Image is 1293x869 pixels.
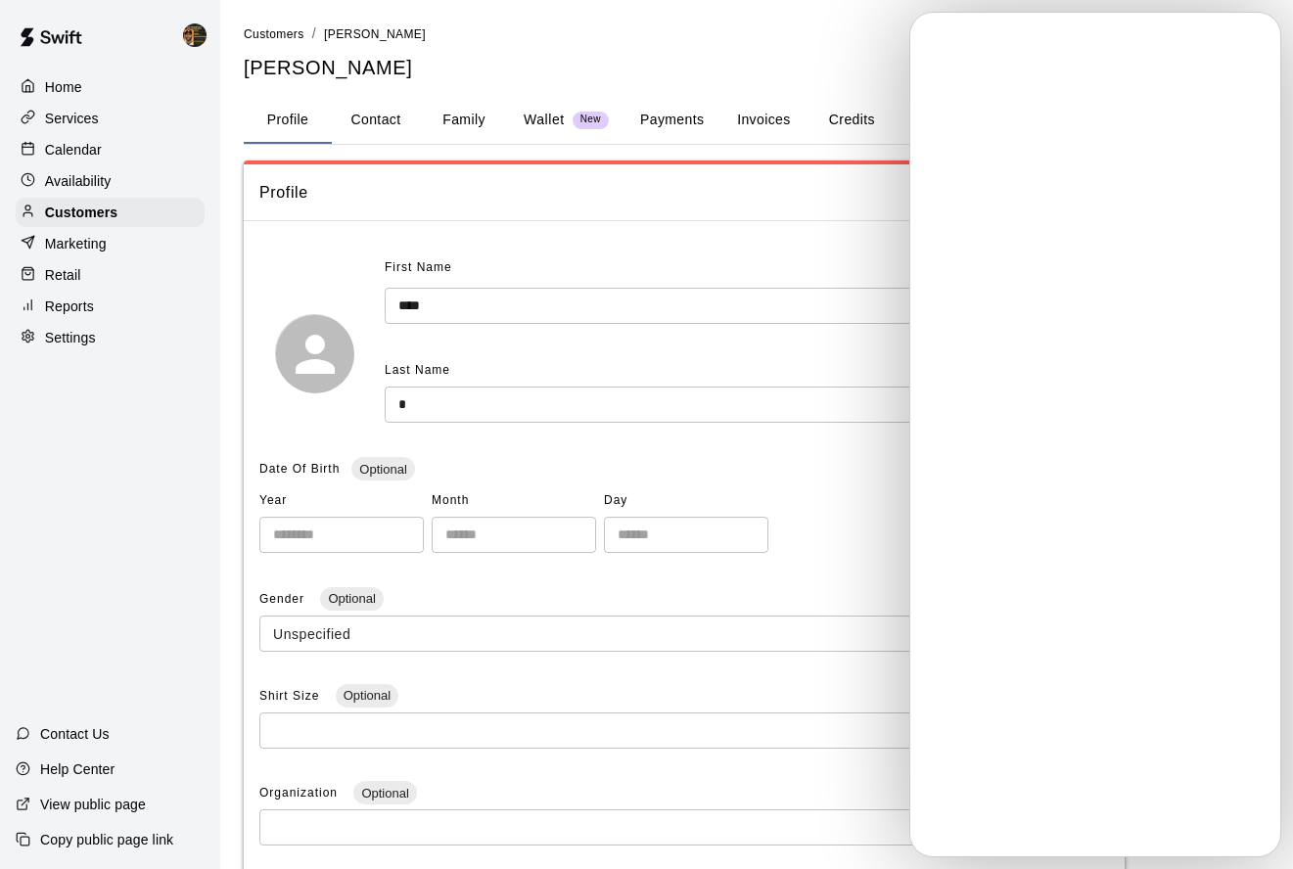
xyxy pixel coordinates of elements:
[45,140,102,160] p: Calendar
[719,97,808,144] button: Invoices
[40,795,146,814] p: View public page
[420,97,508,144] button: Family
[324,27,426,41] span: [PERSON_NAME]
[16,229,205,258] a: Marketing
[432,485,596,517] span: Month
[40,830,173,849] p: Copy public page link
[244,97,1270,144] div: basic tabs example
[45,297,94,316] p: Reports
[16,260,205,290] a: Retail
[351,462,414,477] span: Optional
[16,198,205,227] a: Customers
[45,328,96,347] p: Settings
[332,97,420,144] button: Contact
[259,485,424,517] span: Year
[45,203,117,222] p: Customers
[259,786,342,800] span: Organization
[604,485,768,517] span: Day
[259,462,340,476] span: Date Of Birth
[259,180,1109,206] span: Profile
[45,109,99,128] p: Services
[16,135,205,164] a: Calendar
[573,114,609,126] span: New
[320,591,383,606] span: Optional
[45,77,82,97] p: Home
[16,72,205,102] a: Home
[45,171,112,191] p: Availability
[808,97,896,144] button: Credits
[244,27,304,41] span: Customers
[40,724,110,744] p: Contact Us
[179,16,220,55] div: Francisco Gracesqui
[259,592,308,606] span: Gender
[45,234,107,253] p: Marketing
[624,97,719,144] button: Payments
[353,786,416,800] span: Optional
[524,110,565,130] p: Wallet
[16,323,205,352] a: Settings
[896,97,984,144] button: Activity
[259,689,324,703] span: Shirt Size
[385,252,452,284] span: First Name
[385,363,450,377] span: Last Name
[16,166,205,196] a: Availability
[16,104,205,133] a: Services
[244,97,332,144] button: Profile
[16,292,205,321] a: Reports
[244,55,1270,81] h5: [PERSON_NAME]
[312,23,316,44] li: /
[259,616,1109,652] div: Unspecified
[244,25,304,41] a: Customers
[336,688,398,703] span: Optional
[183,23,207,47] img: Francisco Gracesqui
[40,759,115,779] p: Help Center
[244,23,1270,45] nav: breadcrumb
[45,265,81,285] p: Retail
